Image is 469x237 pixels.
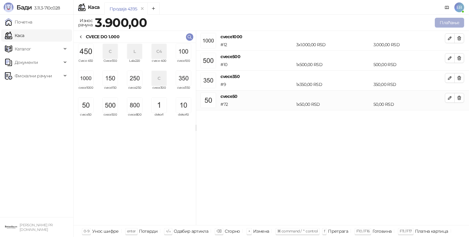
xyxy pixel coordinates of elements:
span: cvece 400 [149,59,169,69]
div: Одабир артикла [174,227,208,235]
div: Претрага [328,227,348,235]
a: Почетна [5,16,32,28]
img: Slika [127,71,142,86]
img: Slika [78,98,93,113]
span: cvece150 [100,86,120,95]
div: 3 x 1.000,00 RSD [295,41,372,48]
div: Продаја 4395 [110,6,137,12]
a: Каса [5,29,24,42]
button: Плаћање [435,18,464,28]
div: 1 x 50,00 RSD [295,101,372,108]
img: Slika [176,44,191,59]
span: 0-9 [84,229,89,233]
div: C [103,44,118,59]
span: ⌫ [216,229,221,233]
span: cvece350 [174,86,193,95]
h4: cvece50 [220,93,445,100]
span: dekor1 [149,113,169,122]
span: cvece800 [125,113,144,122]
div: Потврди [139,227,158,235]
div: 500,00 RSD [372,61,446,68]
div: 50,00 RSD [372,101,446,108]
div: 1 x 350,00 RSD [295,81,372,88]
span: ⌘ command / ⌃ control [277,229,318,233]
div: Каса [88,5,100,10]
img: Slika [176,98,191,113]
span: cvece300 [149,86,169,95]
div: Измена [253,227,269,235]
img: Slika [78,71,93,86]
span: cvece50 [76,113,96,122]
div: # 12 [219,41,295,48]
span: cvece1000 [76,86,96,95]
div: 1 x 500,00 RSD [295,61,372,68]
h4: cvece500 [220,53,445,60]
span: cvece250 [125,86,144,95]
span: cvece100 [174,59,193,69]
img: Slika [127,98,142,113]
span: enter [127,229,136,233]
div: C4 [152,44,166,59]
div: Готовина [373,227,391,235]
h4: cvece1000 [220,33,445,40]
strong: 3.900,00 [95,15,147,30]
span: Каталог [15,43,31,55]
span: dekor10 [174,113,193,122]
div: 350,00 RSD [372,81,446,88]
span: Lala220 [125,59,144,69]
button: remove [138,6,146,11]
span: F10 / F16 [356,229,369,233]
img: Slika [176,71,191,86]
h4: cvece350 [220,73,445,80]
img: Logo [4,2,13,12]
a: Документација [442,2,452,12]
button: Add tab [147,2,160,15]
div: CVECE DO 1.000 [86,33,119,40]
span: cvece500 [100,113,120,122]
span: EB [454,2,464,12]
span: Бади [16,4,32,11]
span: ↑/↓ [166,229,171,233]
span: Cvece550 [100,59,120,69]
span: Документи [15,56,38,69]
div: # 9 [219,81,295,88]
span: f [324,229,325,233]
div: Платна картица [415,227,448,235]
span: Фискални рачуни [15,70,52,82]
div: C [152,71,166,86]
img: Slika [152,98,166,113]
span: 3.11.3-710c028 [32,5,60,11]
span: Cvece 450 [76,59,96,69]
div: grid [74,43,196,225]
div: # 10 [219,61,295,68]
img: Slika [103,98,118,113]
div: Износ рачуна [77,17,94,29]
span: + [248,229,250,233]
div: Сторно [225,227,240,235]
img: Slika [78,44,93,59]
span: F11 / F17 [400,229,412,233]
div: 3.000,00 RSD [372,41,446,48]
small: [PERSON_NAME] PR [DOMAIN_NAME] [20,223,53,232]
div: Унос шифре [92,227,119,235]
div: L [127,44,142,59]
div: # 72 [219,101,295,108]
img: 64x64-companyLogo-0e2e8aaa-0bd2-431b-8613-6e3c65811325.png [5,221,17,233]
img: Slika [103,71,118,86]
